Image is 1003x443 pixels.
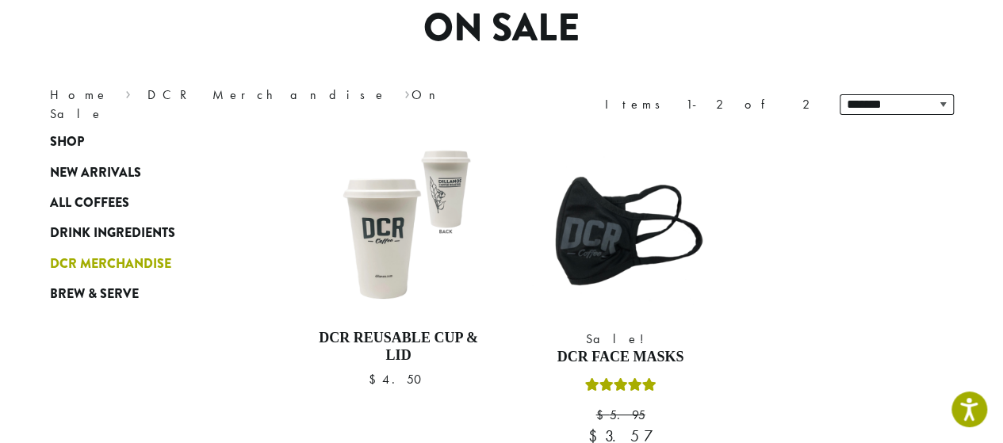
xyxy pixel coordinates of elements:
a: Shop [50,127,240,157]
a: Brew & Serve [50,279,240,309]
bdi: 5.95 [595,407,645,423]
span: All Coffees [50,193,129,213]
bdi: 4.50 [368,371,428,388]
span: › [404,80,410,105]
a: New Arrivals [50,157,240,187]
span: New Arrivals [50,163,141,183]
a: Home [50,86,109,103]
span: Brew & Serve [50,285,139,304]
img: Mask_WhiteBackground-300x300.png [529,135,711,317]
span: $ [595,407,609,423]
a: DCR Merchandise [147,86,387,103]
span: Drink Ingredients [50,223,175,243]
span: › [125,80,131,105]
h4: DCR Face Masks [529,349,711,366]
div: Items 1-2 of 2 [605,95,816,114]
span: Sale! [529,330,711,349]
span: $ [368,371,381,388]
a: Drink Ingredients [50,218,240,248]
img: LO1212.01.png [307,135,489,317]
h1: On Sale [38,6,966,52]
span: DCR Merchandise [50,254,171,274]
a: All Coffees [50,188,240,218]
span: Shop [50,132,84,152]
a: DCR Merchandise [50,249,240,279]
h4: DCR Reusable Cup & Lid [308,330,490,364]
div: Rated 5.00 out of 5 [584,376,656,399]
nav: Breadcrumb [50,86,478,124]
